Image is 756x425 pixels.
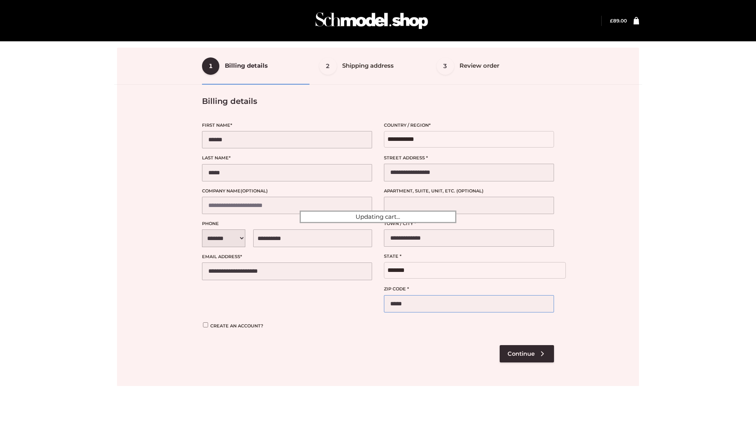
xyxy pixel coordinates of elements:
img: Schmodel Admin 964 [313,5,431,36]
div: Updating cart... [300,211,456,223]
bdi: 89.00 [610,18,627,24]
a: £89.00 [610,18,627,24]
span: £ [610,18,613,24]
